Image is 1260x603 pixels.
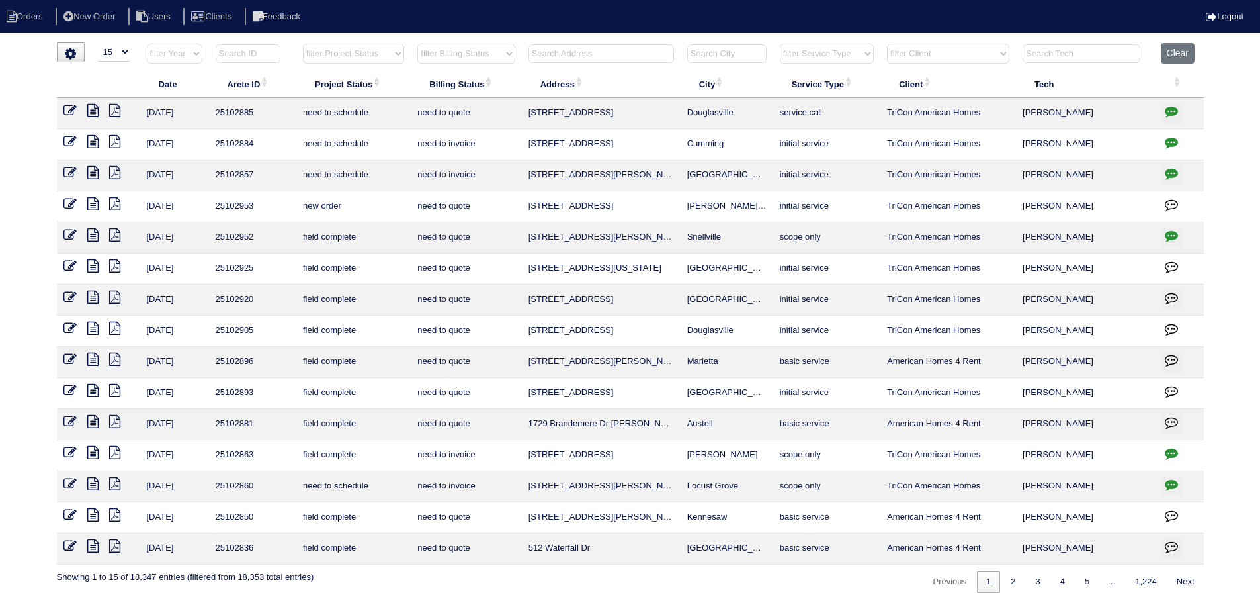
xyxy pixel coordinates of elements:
[1126,571,1166,593] a: 1,224
[681,98,773,129] td: Douglasville
[296,160,411,191] td: need to schedule
[681,347,773,378] td: Marietta
[681,160,773,191] td: [GEOGRAPHIC_DATA]
[923,571,976,593] a: Previous
[296,254,411,285] td: field complete
[140,440,209,471] td: [DATE]
[681,316,773,347] td: Douglasville
[1167,571,1204,593] a: Next
[1016,471,1154,502] td: [PERSON_NAME]
[183,8,242,26] li: Clients
[681,254,773,285] td: [GEOGRAPHIC_DATA]
[411,129,521,160] td: need to invoice
[773,129,880,160] td: initial service
[140,222,209,254] td: [DATE]
[880,316,1016,347] td: TriCon American Homes
[1016,70,1154,98] th: Tech
[528,44,674,63] input: Search Address
[773,254,880,285] td: initial service
[411,285,521,316] td: need to quote
[296,378,411,409] td: field complete
[1023,44,1140,63] input: Search Tech
[209,285,296,316] td: 25102920
[216,44,280,63] input: Search ID
[209,160,296,191] td: 25102857
[411,70,521,98] th: Billing Status: activate to sort column ascending
[880,347,1016,378] td: American Homes 4 Rent
[880,471,1016,502] td: TriCon American Homes
[140,98,209,129] td: [DATE]
[140,409,209,440] td: [DATE]
[1206,11,1243,21] a: Logout
[773,471,880,502] td: scope only
[140,70,209,98] th: Date
[1016,440,1154,471] td: [PERSON_NAME]
[880,98,1016,129] td: TriCon American Homes
[296,409,411,440] td: field complete
[681,285,773,316] td: [GEOGRAPHIC_DATA]
[411,502,521,533] td: need to quote
[1099,577,1124,586] span: …
[296,70,411,98] th: Project Status: activate to sort column ascending
[209,347,296,378] td: 25102896
[880,378,1016,409] td: TriCon American Homes
[1027,571,1050,593] a: 3
[140,160,209,191] td: [DATE]
[411,471,521,502] td: need to invoice
[296,347,411,378] td: field complete
[209,191,296,222] td: 25102953
[245,8,311,26] li: Feedback
[296,502,411,533] td: field complete
[1016,191,1154,222] td: [PERSON_NAME]
[296,222,411,254] td: field complete
[880,160,1016,191] td: TriCon American Homes
[880,285,1016,316] td: TriCon American Homes
[522,347,681,378] td: [STREET_ADDRESS][PERSON_NAME]
[1016,254,1154,285] td: [PERSON_NAME]
[681,191,773,222] td: [PERSON_NAME][GEOGRAPHIC_DATA]
[880,191,1016,222] td: TriCon American Homes
[522,254,681,285] td: [STREET_ADDRESS][US_STATE]
[681,222,773,254] td: Snellville
[880,502,1016,533] td: American Homes 4 Rent
[411,160,521,191] td: need to invoice
[1161,43,1195,64] button: Clear
[681,440,773,471] td: [PERSON_NAME]
[522,471,681,502] td: [STREET_ADDRESS][PERSON_NAME]
[209,98,296,129] td: 25102885
[411,409,521,440] td: need to quote
[773,70,880,98] th: Service Type: activate to sort column ascending
[411,440,521,471] td: need to invoice
[880,222,1016,254] td: TriCon American Homes
[296,440,411,471] td: field complete
[681,471,773,502] td: Locust Grove
[209,129,296,160] td: 25102884
[296,533,411,565] td: field complete
[183,11,242,21] a: Clients
[1016,285,1154,316] td: [PERSON_NAME]
[522,533,681,565] td: 512 Waterfall Dr
[140,533,209,565] td: [DATE]
[522,285,681,316] td: [STREET_ADDRESS]
[773,316,880,347] td: initial service
[773,378,880,409] td: initial service
[1016,160,1154,191] td: [PERSON_NAME]
[522,378,681,409] td: [STREET_ADDRESS]
[140,471,209,502] td: [DATE]
[681,70,773,98] th: City: activate to sort column ascending
[57,565,314,583] div: Showing 1 to 15 of 18,347 entries (filtered from 18,353 total entries)
[773,502,880,533] td: basic service
[1016,347,1154,378] td: [PERSON_NAME]
[209,70,296,98] th: Arete ID: activate to sort column ascending
[1016,316,1154,347] td: [PERSON_NAME]
[773,191,880,222] td: initial service
[296,285,411,316] td: field complete
[1016,222,1154,254] td: [PERSON_NAME]
[1016,502,1154,533] td: [PERSON_NAME]
[209,222,296,254] td: 25102952
[296,129,411,160] td: need to schedule
[880,409,1016,440] td: American Homes 4 Rent
[977,571,1000,593] a: 1
[140,129,209,160] td: [DATE]
[56,11,126,21] a: New Order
